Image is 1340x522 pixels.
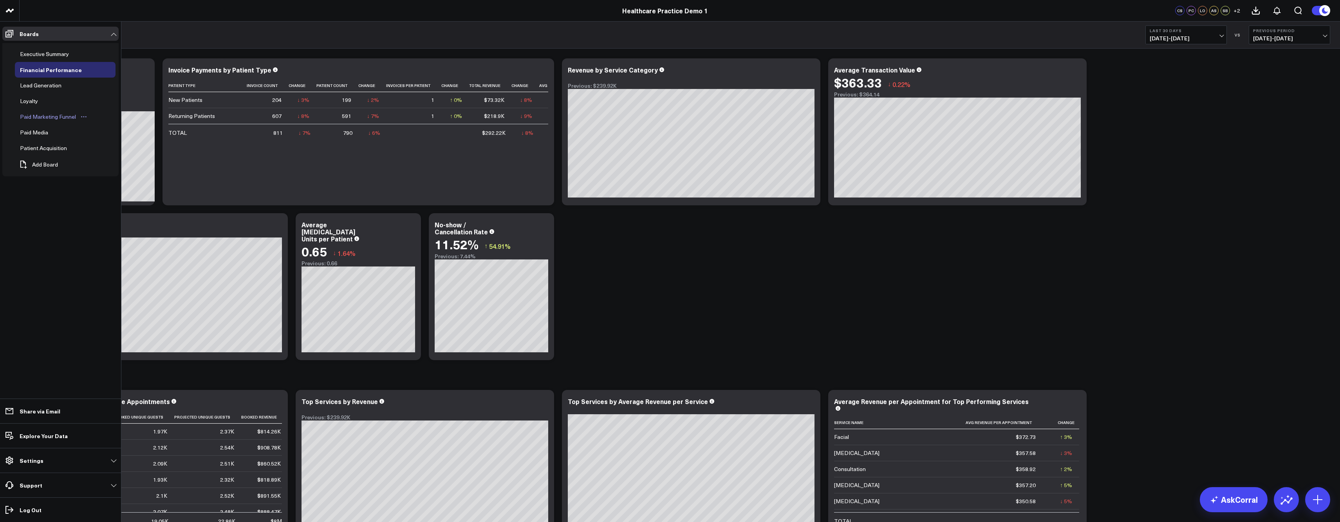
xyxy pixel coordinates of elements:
th: Avg Invoice Revenue [539,79,594,92]
div: Paid Marketing Funnel [18,112,78,121]
div: 199 [342,96,351,104]
div: Previous: 0.66 [302,260,415,266]
button: +2 [1232,6,1241,15]
div: 2.1K [156,492,167,500]
div: 591 [342,112,351,120]
div: [MEDICAL_DATA] [834,481,879,489]
div: ↑ 0% [450,96,462,104]
div: AS [1209,6,1219,15]
div: Consultation [834,465,866,473]
div: Paid Media [18,128,50,137]
th: Projected Unique Guests [174,411,241,424]
div: 2.12K [153,444,167,451]
p: Settings [20,457,43,464]
div: ↓ 8% [520,96,532,104]
button: Previous Period[DATE]-[DATE] [1249,25,1330,44]
th: Service Name [834,416,912,429]
th: Change [358,79,386,92]
div: Previous: $239.92K [302,414,548,420]
div: Previous: $239.92K [568,83,814,89]
div: ↓ 3% [1060,449,1072,457]
div: 1 [431,96,434,104]
div: 790 [343,129,352,137]
div: SB [1221,6,1230,15]
a: Patient AcquisitionOpen board menu [15,140,84,156]
div: 811 [273,129,283,137]
button: Last 30 Days[DATE]-[DATE] [1145,25,1227,44]
div: $888.47K [257,508,281,516]
div: ↓ 8% [521,129,533,137]
span: ↓ [888,79,891,89]
span: [DATE] - [DATE] [1253,35,1326,42]
th: Avg Revenue Per Appointment [912,416,1043,429]
p: Share via Email [20,408,60,414]
th: Total Revenue [469,79,511,92]
div: 2.51K [220,460,234,468]
div: $814.26K [257,428,281,435]
a: Paid Marketing FunnelOpen board menu [15,109,93,125]
div: Facial [834,433,849,441]
a: LoyaltyOpen board menu [15,93,55,109]
a: Log Out [2,503,119,517]
span: Add Board [32,161,58,168]
div: Average [MEDICAL_DATA] Units per Patient [302,220,355,243]
div: $818.89K [257,476,281,484]
th: Booked Revenue [241,411,288,424]
div: [MEDICAL_DATA] [834,497,879,505]
div: Executive Summary [18,49,71,59]
div: Previous: 7.44% [435,253,548,259]
div: ↓ 6% [368,129,380,137]
span: 0.22% [892,80,910,89]
div: ↑ 3% [1060,433,1072,441]
div: 1 [431,112,434,120]
div: ↑ 2% [1060,465,1072,473]
div: $372.73 [1016,433,1036,441]
span: 1.64% [338,249,356,257]
div: Top Services by Revenue [302,397,378,406]
div: Revenue by Service Category [568,65,658,74]
span: 54.91% [489,242,511,250]
div: $358.92 [1016,465,1036,473]
div: 2.09K [153,460,167,468]
span: [DATE] - [DATE] [1150,35,1223,42]
div: Patient Acquisition [18,143,69,153]
div: Average Revenue per Appointment for Top Performing Services [834,397,1029,406]
div: 11.52% [435,237,479,251]
th: Invoice Count [247,79,289,92]
div: 2.07K [153,508,167,516]
button: Add Board [15,156,62,173]
div: 0.65 [302,244,327,258]
div: ↓ 2% [367,96,379,104]
th: Invoices Per Patient [386,79,441,92]
div: Lead Generation [18,81,63,90]
div: Returning Patients [168,112,215,120]
div: Top Services by Average Revenue per Service [568,397,708,406]
th: Change [1043,416,1079,429]
div: 2.37K [220,428,234,435]
th: Change [511,79,539,92]
div: $350.58 [1016,497,1036,505]
div: PC [1186,6,1196,15]
div: 204 [272,96,282,104]
div: $292.22K [482,129,506,137]
div: 1.93K [153,476,167,484]
th: Patient Count [316,79,358,92]
div: 2.32K [220,476,234,484]
div: ↓ 8% [297,112,309,120]
div: Loyalty [18,96,40,106]
span: ↑ [484,241,488,251]
div: Average Transaction Value [834,65,915,74]
a: Lead GenerationOpen board menu [15,78,78,93]
p: Explore Your Data [20,433,68,439]
th: Change [441,79,469,92]
div: No-show / Cancellation Rate [435,220,488,236]
div: $73.32K [484,96,504,104]
th: Patient Type [168,79,247,92]
div: ↓ 3% [297,96,309,104]
div: TOTAL [168,129,187,137]
a: Financial PerformanceOpen board menu [15,62,99,78]
a: Healthcare Practice Demo 1 [622,6,708,15]
div: 2.54K [220,444,234,451]
p: Support [20,482,42,488]
th: Booked Unique Guests [114,411,174,424]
